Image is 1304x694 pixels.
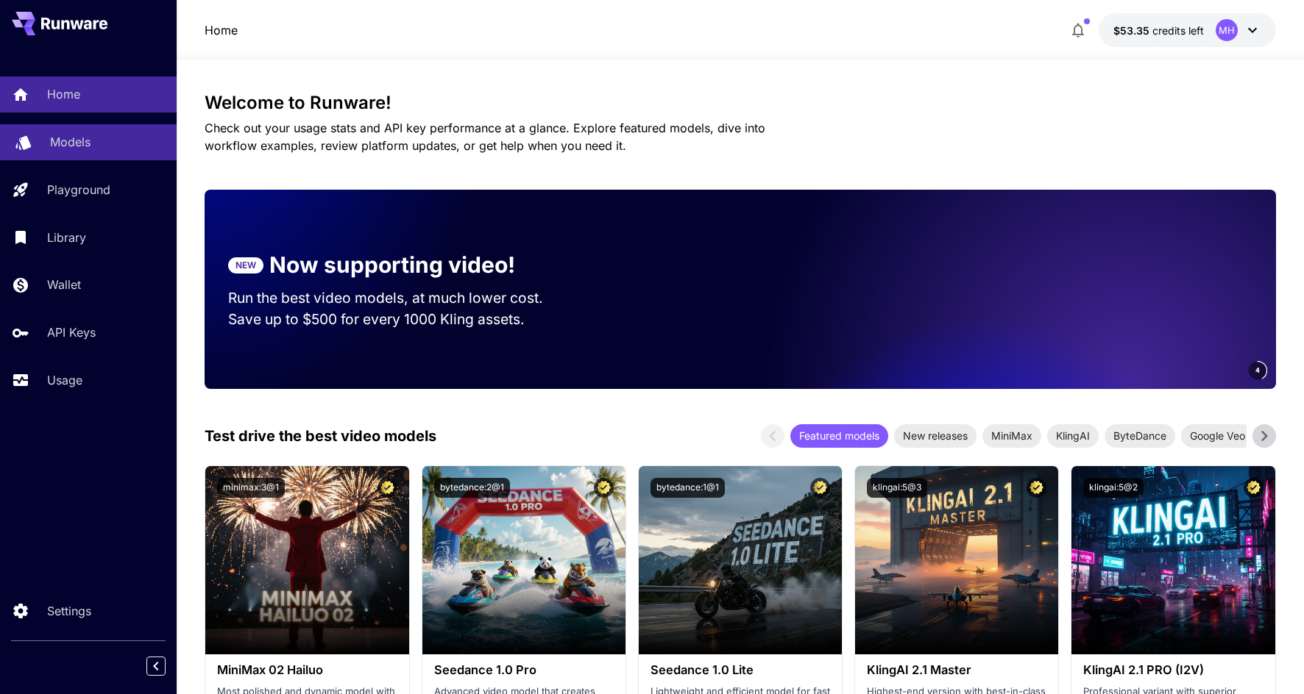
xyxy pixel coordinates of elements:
img: alt [205,466,408,654]
div: KlingAI [1047,424,1099,448]
button: Certified Model – Vetted for best performance and includes a commercial license. [1027,478,1046,498]
h3: Seedance 1.0 Pro [434,663,614,677]
span: 4 [1255,365,1260,376]
p: Settings [47,602,91,620]
div: ByteDance [1105,424,1175,448]
h3: Seedance 1.0 Lite [651,663,830,677]
button: $53.34512MH [1099,13,1276,47]
button: Certified Model – Vetted for best performance and includes a commercial license. [810,478,830,498]
button: minimax:3@1 [217,478,285,498]
p: Library [47,229,86,246]
button: bytedance:1@1 [651,478,725,498]
img: alt [855,466,1058,654]
p: Test drive the best video models [205,425,436,447]
img: alt [639,466,842,654]
img: alt [422,466,626,654]
button: Certified Model – Vetted for best performance and includes a commercial license. [594,478,614,498]
span: ByteDance [1105,428,1175,443]
p: Usage [47,371,82,389]
h3: Welcome to Runware! [205,93,1275,113]
h3: KlingAI 2.1 Master [867,663,1046,677]
button: Collapse sidebar [146,657,166,676]
div: Google Veo [1181,424,1254,448]
nav: breadcrumb [205,21,238,39]
div: $53.34512 [1113,23,1204,38]
div: New releases [894,424,977,448]
a: Home [205,21,238,39]
p: Home [47,85,80,103]
span: credits left [1152,24,1204,37]
div: Collapse sidebar [157,653,177,679]
p: API Keys [47,323,96,341]
span: KlingAI [1047,428,1099,443]
span: New releases [894,428,977,443]
img: alt [1071,466,1275,654]
p: Models [50,133,91,151]
button: bytedance:2@1 [434,478,510,498]
button: Certified Model – Vetted for best performance and includes a commercial license. [378,478,397,498]
p: Save up to $500 for every 1000 Kling assets. [228,309,571,330]
p: Run the best video models, at much lower cost. [228,287,571,309]
p: Now supporting video! [269,248,515,282]
button: klingai:5@3 [867,478,927,498]
div: Featured models [790,424,888,448]
span: Check out your usage stats and API key performance at a glance. Explore featured models, dive int... [205,121,765,153]
span: Featured models [790,428,888,443]
p: NEW [235,259,256,272]
div: MiniMax [982,424,1041,448]
p: Playground [47,181,110,198]
button: Certified Model – Vetted for best performance and includes a commercial license. [1244,478,1264,498]
h3: KlingAI 2.1 PRO (I2V) [1083,663,1263,677]
h3: MiniMax 02 Hailuo [217,663,397,677]
span: Google Veo [1181,428,1254,443]
div: MH [1216,19,1238,41]
button: klingai:5@2 [1083,478,1144,498]
span: $53.35 [1113,24,1152,37]
span: MiniMax [982,428,1041,443]
p: Wallet [47,276,81,293]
